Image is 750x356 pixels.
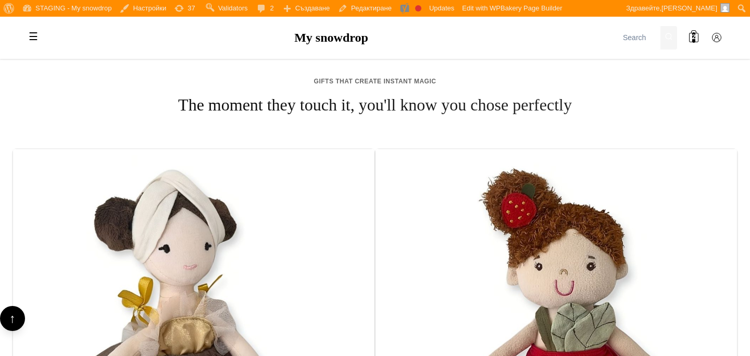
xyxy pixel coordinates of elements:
a: My snowdrop [294,31,368,44]
label: Toggle mobile menu [23,26,44,47]
span: GIFTS THAT CREATE INSTANT MAGIC [12,77,737,87]
div: Focus keyphrase not set [415,5,421,11]
span: [PERSON_NAME] [661,4,717,12]
span: 2 [692,33,696,43]
h2: The moment they touch it, you'll know you chose perfectly [12,95,737,115]
input: Search [619,26,660,50]
a: 2 [683,27,704,48]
